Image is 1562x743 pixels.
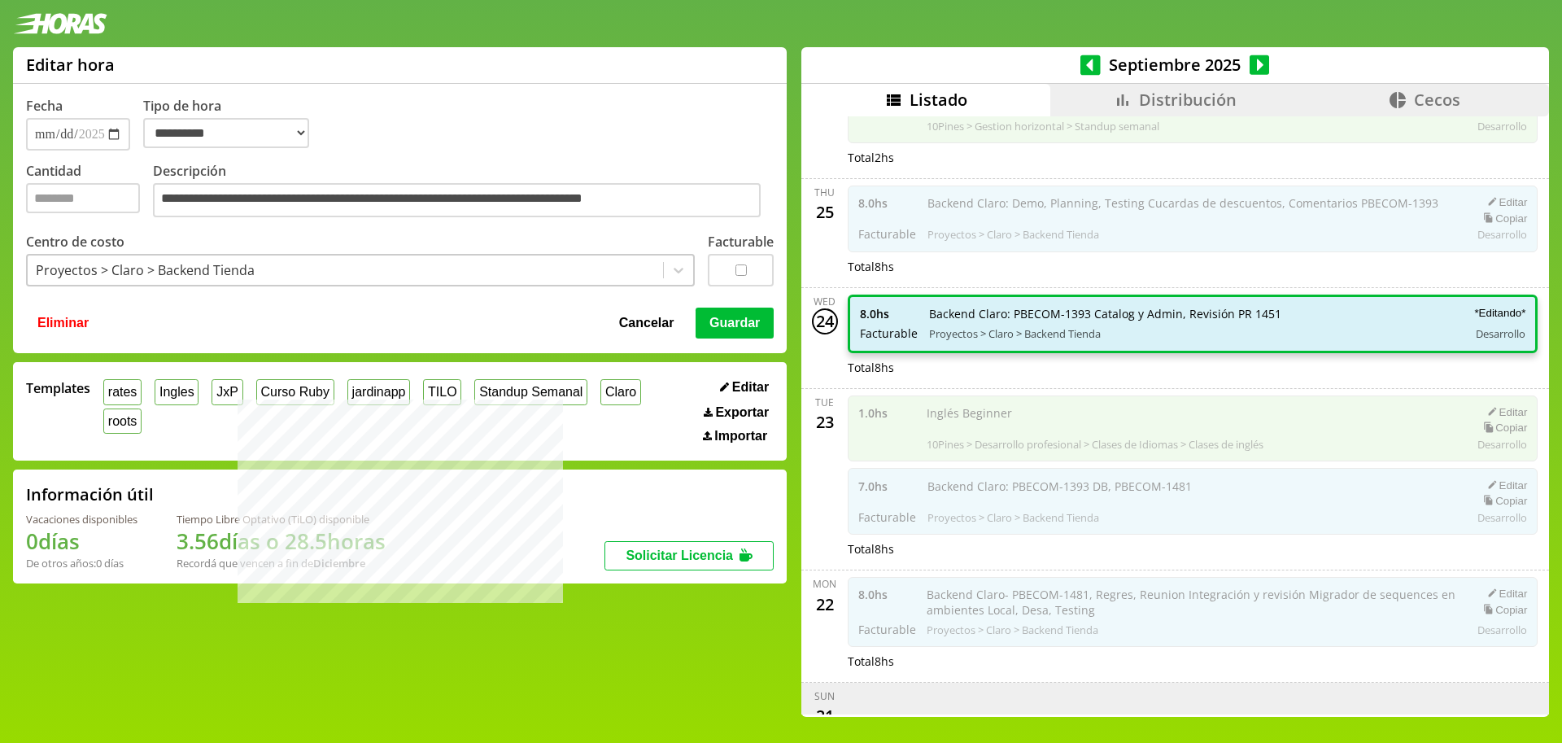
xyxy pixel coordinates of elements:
[26,183,140,213] input: Cantidad
[708,233,774,251] label: Facturable
[155,379,199,404] button: Ingles
[812,409,838,435] div: 23
[177,527,386,556] h1: 3.56 días o 28.5 horas
[812,308,838,334] div: 24
[814,689,835,703] div: Sun
[910,89,967,111] span: Listado
[814,186,835,199] div: Thu
[143,118,309,148] select: Tipo de hora
[813,577,836,591] div: Mon
[26,512,137,527] div: Vacaciones disponibles
[815,396,834,409] div: Tue
[26,97,63,115] label: Fecha
[714,429,767,444] span: Importar
[812,199,838,225] div: 25
[600,379,641,404] button: Claro
[801,116,1549,715] div: scrollable content
[26,233,124,251] label: Centro de costo
[153,162,774,221] label: Descripción
[256,379,334,404] button: Curso Ruby
[848,360,1538,375] div: Total 8 hs
[1414,89,1460,111] span: Cecos
[177,512,386,527] div: Tiempo Libre Optativo (TiLO) disponible
[812,591,838,617] div: 22
[103,379,142,404] button: rates
[848,653,1538,669] div: Total 8 hs
[26,379,90,397] span: Templates
[699,404,774,421] button: Exportar
[715,379,774,396] button: Editar
[153,183,761,217] textarea: Descripción
[26,54,115,76] h1: Editar hora
[423,379,461,404] button: TILO
[347,379,410,404] button: jardinapp
[26,483,154,505] h2: Información útil
[177,556,386,570] div: Recordá que vencen a fin de
[848,150,1538,165] div: Total 2 hs
[103,409,142,434] button: roots
[715,405,769,420] span: Exportar
[474,379,587,404] button: Standup Semanal
[732,380,769,395] span: Editar
[1139,89,1237,111] span: Distribución
[26,162,153,221] label: Cantidad
[604,541,774,570] button: Solicitar Licencia
[626,549,733,562] span: Solicitar Licencia
[848,259,1538,274] div: Total 8 hs
[814,295,836,308] div: Wed
[143,97,322,151] label: Tipo de hora
[812,703,838,729] div: 21
[696,308,774,339] button: Guardar
[614,308,679,339] button: Cancelar
[1101,54,1250,76] span: Septiembre 2025
[212,379,242,404] button: JxP
[848,541,1538,557] div: Total 8 hs
[13,13,107,34] img: logotipo
[26,527,137,556] h1: 0 días
[313,556,365,570] b: Diciembre
[33,308,94,339] button: Eliminar
[26,556,137,570] div: De otros años: 0 días
[36,261,255,279] div: Proyectos > Claro > Backend Tienda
